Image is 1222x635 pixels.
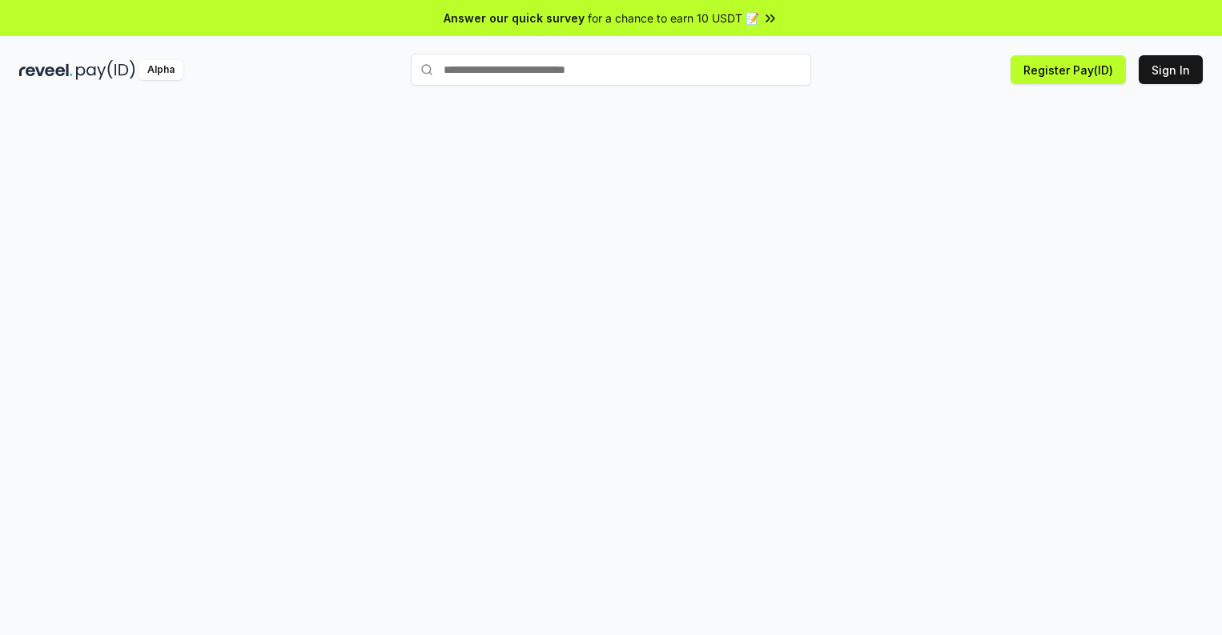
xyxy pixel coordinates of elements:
[76,60,135,80] img: pay_id
[1139,55,1203,84] button: Sign In
[139,60,183,80] div: Alpha
[1011,55,1126,84] button: Register Pay(ID)
[588,10,759,26] span: for a chance to earn 10 USDT 📝
[444,10,585,26] span: Answer our quick survey
[19,60,73,80] img: reveel_dark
